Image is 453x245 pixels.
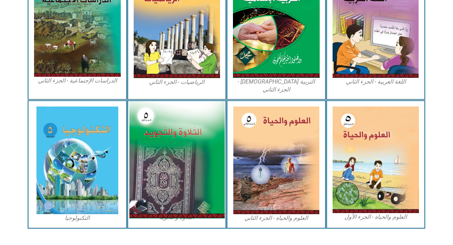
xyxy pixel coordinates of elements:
figcaption: الرياضيات - الجزء الثاني [134,78,220,86]
figcaption: العلوم والحياة - الجزء الثاني [233,214,320,222]
figcaption: العلوم والحياة - الجزء الأول [333,213,419,221]
figcaption: التربية [DEMOGRAPHIC_DATA] - الجزء الثاني [233,78,320,94]
figcaption: الدراسات الإجتماعية - الجزء الثاني [34,77,121,85]
figcaption: التكنولوجيا [34,214,121,222]
figcaption: اللغة العربية - الجزء الثاني [333,78,419,86]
